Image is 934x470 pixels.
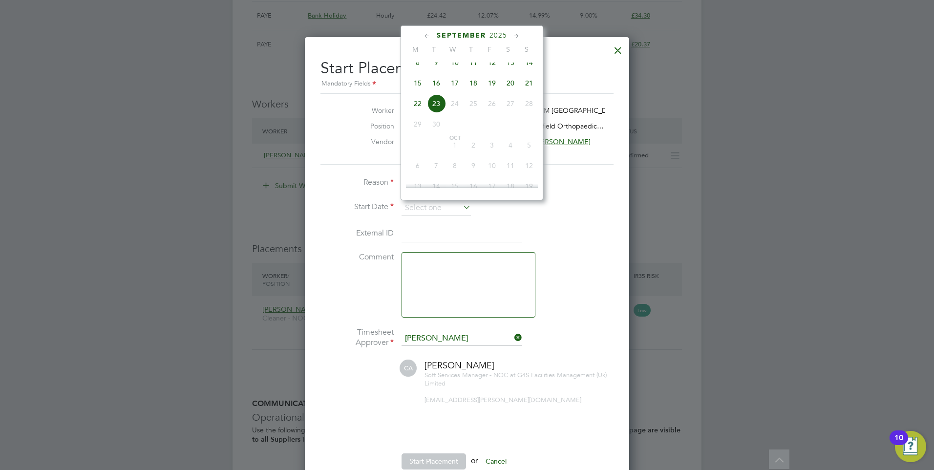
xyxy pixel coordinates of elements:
span: 5 [520,136,538,154]
span: 10 [483,156,501,175]
span: 25 [464,94,483,113]
label: Start Date [320,202,394,212]
span: M [406,45,425,54]
span: Nuffield Orthopaedic… [531,122,604,130]
span: 17 [483,177,501,195]
span: 18 [501,177,520,195]
label: Timesheet Approver [320,327,394,348]
span: 2025 [489,31,507,40]
span: 18 [464,74,483,92]
span: 16 [427,74,446,92]
span: 19 [520,177,538,195]
h2: Start Placement 304250 [320,51,614,89]
span: 19 [483,74,501,92]
span: 13 [501,53,520,72]
button: Open Resource Center, 10 new notifications [895,431,926,462]
span: 9 [427,53,446,72]
span: S [499,45,517,54]
span: 23 [427,94,446,113]
label: Position [340,122,394,130]
span: 10 [446,53,464,72]
span: S [517,45,536,54]
span: 17 [446,74,464,92]
span: 16 [464,177,483,195]
span: 12 [520,156,538,175]
span: 1 [446,136,464,154]
span: G4S Facilities Management (Uk) Limited [425,371,607,387]
span: 14 [520,53,538,72]
span: [PERSON_NAME] [425,360,494,371]
span: 14 [427,177,446,195]
span: 15 [446,177,464,195]
span: 3 [483,136,501,154]
span: Soft Services Manager - NOC at [425,371,515,379]
input: Search for... [402,331,522,346]
span: 11 [501,156,520,175]
span: 22 [408,94,427,113]
span: 20 [501,74,520,92]
span: 7 [427,156,446,175]
span: T [462,45,480,54]
span: G4S FM [GEOGRAPHIC_DATA] (NOC) -… [525,106,655,115]
div: 10 [894,438,903,450]
span: 13 [408,177,427,195]
span: 24 [446,94,464,113]
button: Start Placement [402,453,466,469]
span: 2 [464,136,483,154]
span: 12 [483,53,501,72]
button: Cancel [478,453,514,469]
span: 28 [520,94,538,113]
label: Reason [320,177,394,188]
span: CA [400,360,417,377]
span: 8 [408,53,427,72]
span: W [443,45,462,54]
span: 8 [446,156,464,175]
span: 4 [501,136,520,154]
label: Vendor [340,137,394,146]
span: 26 [483,94,501,113]
span: [PERSON_NAME] [534,137,591,146]
span: 30 [427,115,446,133]
span: 15 [408,74,427,92]
span: T [425,45,443,54]
div: Mandatory Fields [320,79,614,89]
span: September [437,31,486,40]
span: 21 [520,74,538,92]
span: 9 [464,156,483,175]
span: Oct [446,136,464,141]
span: 29 [408,115,427,133]
label: External ID [320,228,394,238]
span: 11 [464,53,483,72]
input: Select one [402,201,471,215]
label: Worker [340,106,394,115]
span: 27 [501,94,520,113]
span: F [480,45,499,54]
span: 6 [408,156,427,175]
span: [EMAIL_ADDRESS][PERSON_NAME][DOMAIN_NAME] [425,396,581,404]
label: Comment [320,252,394,262]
